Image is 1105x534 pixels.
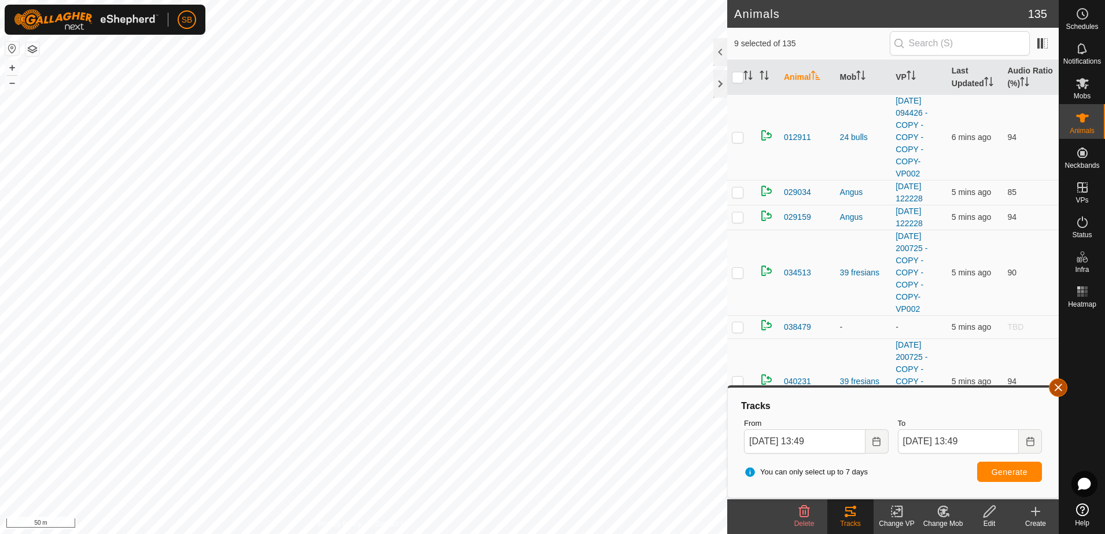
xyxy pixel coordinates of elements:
[896,207,923,228] a: [DATE] 122228
[760,128,773,142] img: returning on
[784,267,811,279] span: 034513
[811,72,820,82] p-sorticon: Activate to sort
[760,264,773,278] img: returning on
[734,38,890,50] span: 9 selected of 135
[890,31,1030,56] input: Search (S)
[835,60,892,95] th: Mob
[744,418,889,429] label: From
[734,7,1028,21] h2: Animals
[840,186,887,198] div: Angus
[784,211,811,223] span: 029159
[760,184,773,198] img: returning on
[375,519,409,529] a: Contact Us
[1068,301,1096,308] span: Heatmap
[896,182,923,203] a: [DATE] 122228
[1075,520,1089,526] span: Help
[952,377,991,386] span: 19 Aug 2025, 1:43 pm
[840,321,887,333] div: -
[14,9,159,30] img: Gallagher Logo
[891,60,947,95] th: VP
[760,209,773,223] img: returning on
[1007,132,1016,142] span: 94
[318,519,361,529] a: Privacy Policy
[760,72,769,82] p-sorticon: Activate to sort
[784,131,811,143] span: 012911
[1066,23,1098,30] span: Schedules
[779,60,835,95] th: Animal
[5,76,19,90] button: –
[896,322,898,332] app-display-virtual-paddock-transition: -
[794,520,815,528] span: Delete
[865,429,889,454] button: Choose Date
[952,212,991,222] span: 19 Aug 2025, 1:43 pm
[784,375,811,388] span: 040231
[896,340,927,422] a: [DATE] 200725 - COPY - COPY - COPY - COPY-VP002
[1074,93,1091,100] span: Mobs
[1019,429,1042,454] button: Choose Date
[739,399,1047,413] div: Tracks
[182,14,193,26] span: SB
[840,131,887,143] div: 24 bulls
[840,211,887,223] div: Angus
[874,518,920,529] div: Change VP
[784,321,811,333] span: 038479
[25,42,39,56] button: Map Layers
[1070,127,1095,134] span: Animals
[1065,162,1099,169] span: Neckbands
[947,60,1003,95] th: Last Updated
[5,61,19,75] button: +
[5,42,19,56] button: Reset Map
[896,231,927,314] a: [DATE] 200725 - COPY - COPY - COPY - COPY-VP002
[744,466,868,478] span: You can only select up to 7 days
[992,467,1027,477] span: Generate
[1075,197,1088,204] span: VPs
[840,267,887,279] div: 39 fresians
[856,72,865,82] p-sorticon: Activate to sort
[840,375,887,388] div: 39 fresians
[1003,60,1059,95] th: Audio Ratio (%)
[1028,5,1047,23] span: 135
[907,72,916,82] p-sorticon: Activate to sort
[952,132,991,142] span: 19 Aug 2025, 1:42 pm
[966,518,1012,529] div: Edit
[984,79,993,88] p-sorticon: Activate to sort
[1007,212,1016,222] span: 94
[1007,377,1016,386] span: 94
[977,462,1042,482] button: Generate
[952,322,991,332] span: 19 Aug 2025, 1:43 pm
[898,418,1043,429] label: To
[1075,266,1089,273] span: Infra
[784,186,811,198] span: 029034
[1007,322,1023,332] span: TBD
[827,518,874,529] div: Tracks
[1012,518,1059,529] div: Create
[920,518,966,529] div: Change Mob
[1007,187,1016,197] span: 85
[760,373,773,386] img: returning on
[1020,79,1029,88] p-sorticon: Activate to sort
[1007,268,1016,277] span: 90
[743,72,753,82] p-sorticon: Activate to sort
[1063,58,1101,65] span: Notifications
[896,96,927,178] a: [DATE] 094426 - COPY - COPY - COPY - COPY-VP002
[952,268,991,277] span: 19 Aug 2025, 1:43 pm
[1072,231,1092,238] span: Status
[1059,499,1105,531] a: Help
[760,318,773,332] img: returning on
[952,187,991,197] span: 19 Aug 2025, 1:43 pm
